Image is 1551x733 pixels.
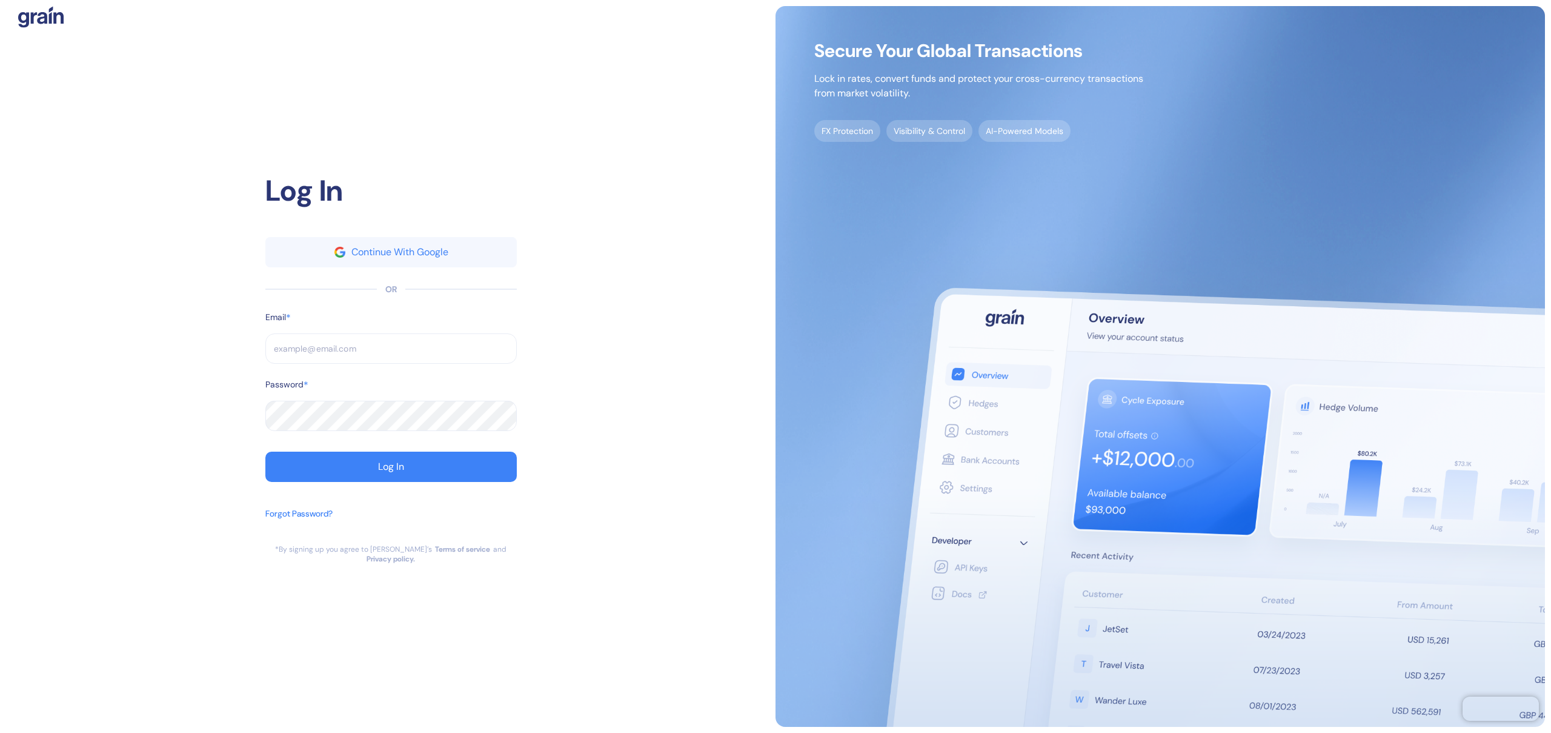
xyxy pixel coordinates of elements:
img: logo [18,6,64,28]
div: Forgot Password? [265,507,333,520]
span: Secure Your Global Transactions [814,45,1143,57]
div: OR [385,283,397,296]
a: Privacy policy. [367,554,415,564]
iframe: Chatra live chat [1463,697,1539,721]
p: Lock in rates, convert funds and protect your cross-currency transactions from market volatility. [814,72,1143,101]
label: Email [265,311,286,324]
img: google [334,247,345,258]
a: Terms of service [435,544,490,554]
div: and [493,544,506,554]
span: Visibility & Control [886,120,972,142]
span: FX Protection [814,120,880,142]
button: googleContinue With Google [265,237,517,267]
div: Log In [378,462,404,472]
button: Forgot Password? [265,501,333,544]
img: signup-main-image [775,6,1545,727]
div: Log In [265,169,517,213]
label: Password [265,378,304,391]
input: example@email.com [265,333,517,364]
div: Continue With Google [351,247,448,257]
span: AI-Powered Models [978,120,1071,142]
button: Log In [265,452,517,482]
div: *By signing up you agree to [PERSON_NAME]’s [275,544,432,554]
